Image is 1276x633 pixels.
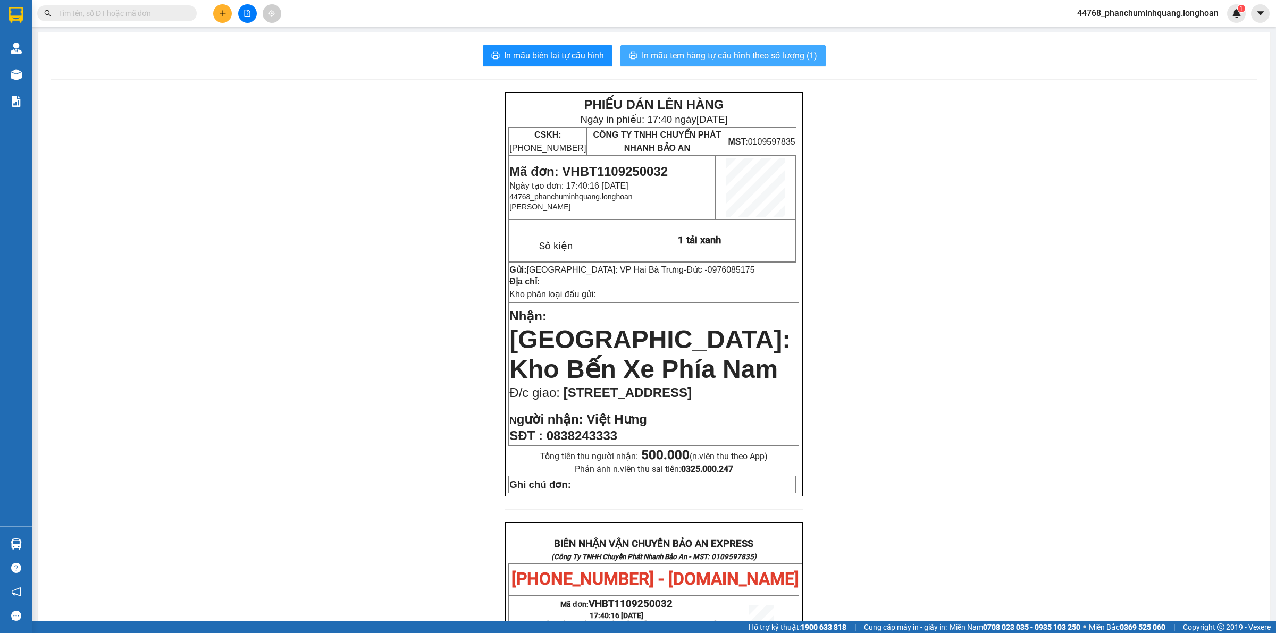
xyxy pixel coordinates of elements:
img: warehouse-icon [11,538,22,550]
strong: Địa chỉ: [509,277,540,286]
span: Việt Hưng [586,412,647,426]
span: [PERSON_NAME] [509,202,570,211]
span: Kho phân loại đầu gửi: [509,290,596,299]
strong: CSKH: [534,130,561,139]
strong: BIÊN NHẬN VẬN CHUYỂN BẢO AN EXPRESS [554,538,753,550]
span: VHBT1109250032 [589,598,673,610]
button: printerIn mẫu tem hàng tự cấu hình theo số lượng (1) [620,45,826,66]
span: ⚪️ [1083,625,1086,629]
strong: (Công Ty TNHH Chuyển Phát Nhanh Bảo An - MST: 0109597835) [551,553,757,561]
span: CÔNG TY TNHH CHUYỂN PHÁT NHANH BẢO AN [593,130,721,153]
strong: MST: [728,137,748,146]
strong: 0369 525 060 [1120,623,1165,631]
button: plus [213,4,232,23]
strong: 0708 023 035 - 0935 103 250 [983,623,1080,631]
span: Miền Nam [950,621,1080,633]
span: gười nhận: [517,412,583,426]
span: printer [629,51,637,61]
span: Phản ánh n.viên thu sai tiền: [575,464,733,474]
strong: N [509,415,583,426]
img: warehouse-icon [11,43,22,54]
span: Tổng tiền thu người nhận: [540,451,768,461]
span: plus [219,10,226,17]
span: question-circle [11,563,21,573]
span: [GEOGRAPHIC_DATA]: VP Hai Bà Trưng [527,265,684,274]
span: - [684,265,755,274]
strong: 1900 633 818 [801,623,846,631]
span: | [1173,621,1175,633]
span: copyright [1217,623,1224,631]
span: search [44,10,52,17]
span: Miền Bắc [1089,621,1165,633]
button: aim [263,4,281,23]
strong: 0325.000.247 [681,464,733,474]
strong: PHIẾU DÁN LÊN HÀNG [584,97,724,112]
strong: Ghi chú đơn: [509,479,571,490]
button: file-add [238,4,257,23]
span: Số kiện [539,240,573,252]
span: 0838243333 [547,428,617,443]
span: aim [268,10,275,17]
span: [GEOGRAPHIC_DATA]: Kho Bến Xe Phía Nam [509,325,791,383]
span: printer [491,51,500,61]
img: logo-vxr [9,7,23,23]
input: Tìm tên, số ĐT hoặc mã đơn [58,7,184,19]
strong: Gửi: [509,265,526,274]
sup: 1 [1238,5,1245,12]
span: Ngày tạo đơn: 17:40:16 [DATE] [509,181,628,190]
span: [PHONE_NUMBER] - [DOMAIN_NAME] [55,41,208,82]
strong: BIÊN NHẬN VẬN CHUYỂN BẢO AN EXPRESS [30,15,230,27]
span: Đ/c giao: [509,385,563,400]
span: [DATE] [696,114,728,125]
span: In mẫu tem hàng tự cấu hình theo số lượng (1) [642,49,817,62]
span: 0976085175 [708,265,755,274]
span: Ngày in phiếu: 17:40 ngày [580,114,727,125]
span: Đức - [686,265,754,274]
strong: SĐT : [509,428,543,443]
span: Cung cấp máy in - giấy in: [864,621,947,633]
span: Mã đơn: [560,600,673,609]
span: caret-down [1256,9,1265,18]
span: notification [11,587,21,597]
span: (n.viên thu theo App) [641,451,768,461]
span: [PHONE_NUMBER] [509,130,586,153]
img: solution-icon [11,96,22,107]
span: Hỗ trợ kỹ thuật: [749,621,846,633]
span: | [854,621,856,633]
button: printerIn mẫu biên lai tự cấu hình [483,45,612,66]
button: caret-down [1251,4,1270,23]
span: Nhận: [509,309,547,323]
span: 0109597835 [728,137,795,146]
span: [PHONE_NUMBER] - [DOMAIN_NAME] [511,569,799,589]
strong: 500.000 [641,448,690,462]
span: 1 [1239,5,1243,12]
img: icon-new-feature [1232,9,1241,18]
span: file-add [244,10,251,17]
span: 44768_phanchuminhquang.longhoan [509,192,632,201]
span: 1 tải xanh [678,234,721,246]
span: [STREET_ADDRESS] [564,385,692,400]
span: 44768_phanchuminhquang.longhoan [1069,6,1227,20]
span: message [11,611,21,621]
span: Mã đơn: VHBT1109250032 [509,164,668,179]
img: warehouse-icon [11,69,22,80]
strong: (Công Ty TNHH Chuyển Phát Nhanh Bảo An - MST: 0109597835) [28,30,233,38]
span: In mẫu biên lai tự cấu hình [504,49,604,62]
